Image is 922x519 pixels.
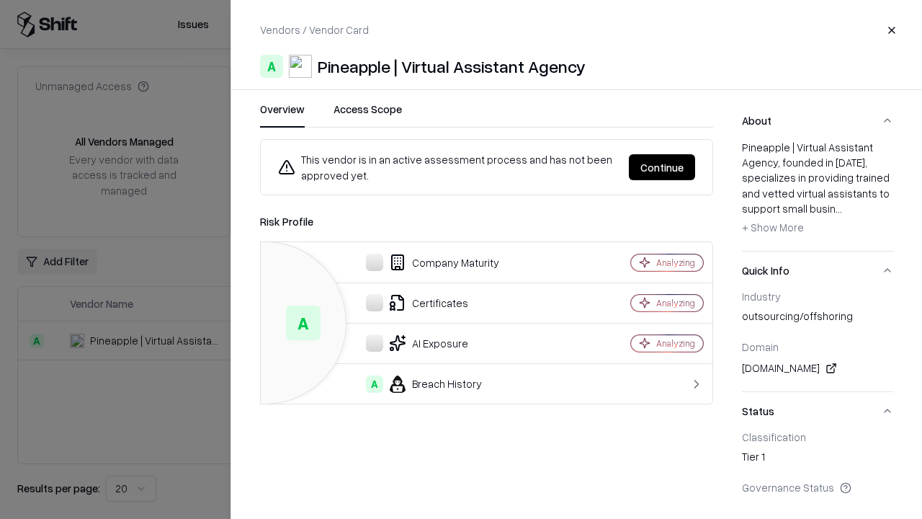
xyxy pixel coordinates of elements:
p: Vendors / Vendor Card [260,22,369,37]
button: + Show More [742,216,804,239]
div: Tier 1 [742,449,893,469]
button: Status [742,392,893,430]
div: Analyzing [656,297,695,309]
div: A [286,306,321,340]
div: AI Exposure [272,334,581,352]
div: This vendor is in an active assessment process and has not been approved yet. [278,151,617,183]
div: Breach History [272,376,581,393]
button: Access Scope [334,102,402,128]
div: A [260,55,283,78]
div: [DOMAIN_NAME] [742,360,893,377]
button: Overview [260,102,305,128]
div: Domain [742,340,893,353]
div: A [366,376,383,393]
div: About [742,140,893,251]
div: Analyzing [656,257,695,269]
div: Pineapple | Virtual Assistant Agency, founded in [DATE], specializes in providing trained and vet... [742,140,893,239]
div: Industry [742,290,893,303]
button: About [742,102,893,140]
span: ... [836,202,842,215]
div: Risk Profile [260,213,713,230]
div: Classification [742,430,893,443]
div: Governance Status [742,481,893,494]
div: Company Maturity [272,254,581,271]
button: Quick Info [742,252,893,290]
img: Pineapple | Virtual Assistant Agency [289,55,312,78]
button: Continue [629,154,695,180]
div: outsourcing/offshoring [742,309,893,329]
span: + Show More [742,221,804,234]
div: Analyzing [656,337,695,350]
div: Pineapple | Virtual Assistant Agency [318,55,586,78]
div: Certificates [272,294,581,311]
div: Quick Info [742,290,893,391]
